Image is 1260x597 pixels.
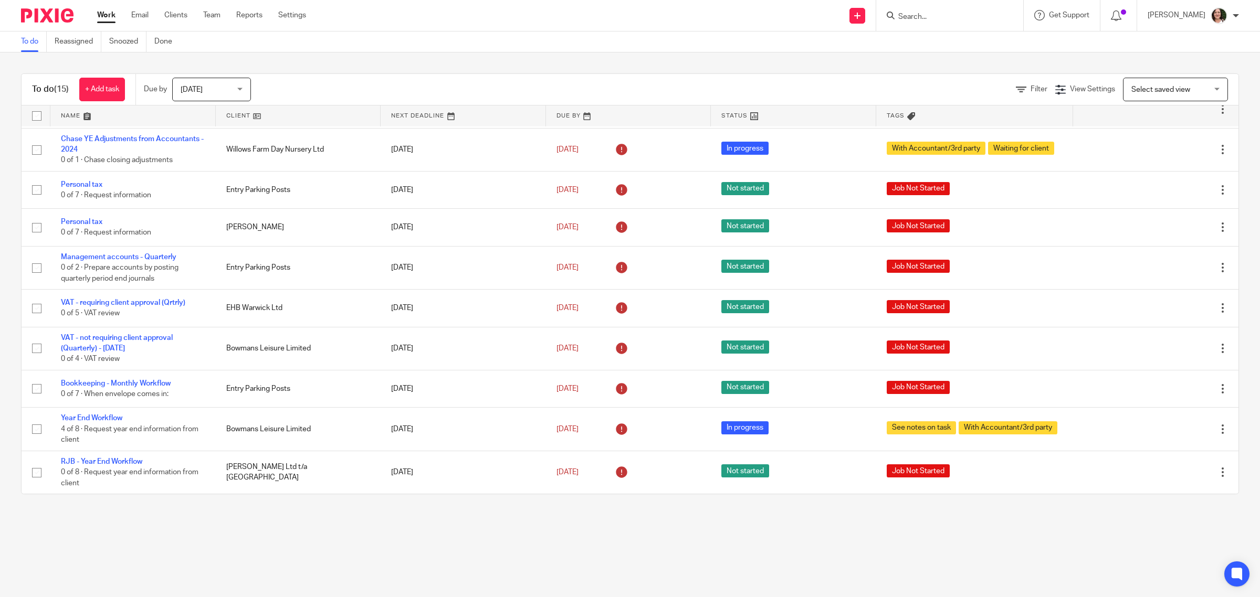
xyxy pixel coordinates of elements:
a: To do [21,31,47,52]
img: me.jpg [1211,7,1227,24]
span: Not started [721,464,769,477]
td: [PERSON_NAME] [216,209,381,246]
td: [DATE] [381,327,546,370]
a: Management accounts - Quarterly [61,253,176,261]
a: Snoozed [109,31,146,52]
span: Not started [721,182,769,195]
span: 0 of 8 · Request year end information from client [61,468,198,487]
span: Job Not Started [887,381,950,394]
span: See notes on task [887,421,956,434]
a: + Add task [79,78,125,101]
span: View Settings [1070,86,1115,93]
span: With Accountant/3rd party [887,142,985,155]
span: Not started [721,219,769,232]
span: 0 of 7 · Request information [61,191,151,199]
span: Not started [721,340,769,354]
a: Reassigned [55,31,101,52]
span: [DATE] [556,345,579,352]
span: In progress [721,142,769,155]
span: [DATE] [556,385,579,392]
span: Select saved view [1131,86,1190,93]
span: [DATE] [556,425,579,433]
td: [DATE] [381,171,546,208]
span: 0 of 5 · VAT review [61,310,120,317]
span: [DATE] [556,304,579,312]
td: Bowmans Leisure Limited [216,327,381,370]
span: Job Not Started [887,300,950,313]
span: [DATE] [556,468,579,476]
a: Reports [236,10,262,20]
span: Job Not Started [887,340,950,354]
a: VAT - not requiring client approval (Quarterly) - [DATE] [61,334,173,352]
td: Entry Parking Posts [216,370,381,407]
td: Bowmans Leisure Limited [216,408,381,451]
span: 0 of 1 · Chase closing adjustments [61,157,173,164]
td: [DATE] [381,128,546,171]
a: Bookkeeping - Monthly Workflow [61,380,171,387]
span: Tags [887,113,905,119]
span: Filter [1031,86,1047,93]
span: With Accountant/3rd party [959,421,1057,434]
span: Get Support [1049,12,1089,19]
span: 0 of 7 · When envelope comes in: [61,390,169,398]
span: 0 of 4 · VAT review [61,355,120,363]
a: Year End Workflow [61,414,122,422]
span: Job Not Started [887,260,950,273]
a: Email [131,10,149,20]
td: [DATE] [381,290,546,327]
span: 0 of 2 · Prepare accounts by posting quarterly period end journals [61,264,178,282]
td: [DATE] [381,246,546,289]
td: [DATE] [381,451,546,494]
span: Job Not Started [887,182,950,195]
span: Job Not Started [887,219,950,232]
a: RJB - Year End Workflow [61,458,142,465]
td: EHB Warwick Ltd [216,290,381,327]
a: Clients [164,10,187,20]
span: Not started [721,381,769,394]
td: [PERSON_NAME] Ltd t/a [GEOGRAPHIC_DATA] [216,451,381,494]
td: Willows Farm Day Nursery Ltd [216,128,381,171]
span: (15) [54,85,69,93]
a: Chase YE Adjustments from Accountants - 2024 [61,135,204,153]
a: Work [97,10,115,20]
p: Due by [144,84,167,94]
a: VAT - requiring client approval (Qrtrly) [61,299,185,306]
span: Not started [721,260,769,273]
img: Pixie [21,8,73,23]
span: Not started [721,300,769,313]
span: [DATE] [556,146,579,153]
td: [DATE] [381,408,546,451]
a: Team [203,10,220,20]
a: Done [154,31,180,52]
td: [DATE] [381,370,546,407]
span: 4 of 8 · Request year end information from client [61,425,198,444]
span: Job Not Started [887,464,950,477]
span: [DATE] [181,86,203,93]
td: Entry Parking Posts [216,171,381,208]
a: Personal tax [61,181,102,188]
p: [PERSON_NAME] [1148,10,1205,20]
td: Entry Parking Posts [216,246,381,289]
a: Settings [278,10,306,20]
h1: To do [32,84,69,95]
input: Search [897,13,992,22]
span: In progress [721,421,769,434]
span: [DATE] [556,264,579,271]
a: Personal tax [61,218,102,226]
td: [DATE] [381,209,546,246]
span: [DATE] [556,223,579,231]
span: [DATE] [556,186,579,194]
span: 0 of 7 · Request information [61,229,151,237]
span: Waiting for client [988,142,1054,155]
